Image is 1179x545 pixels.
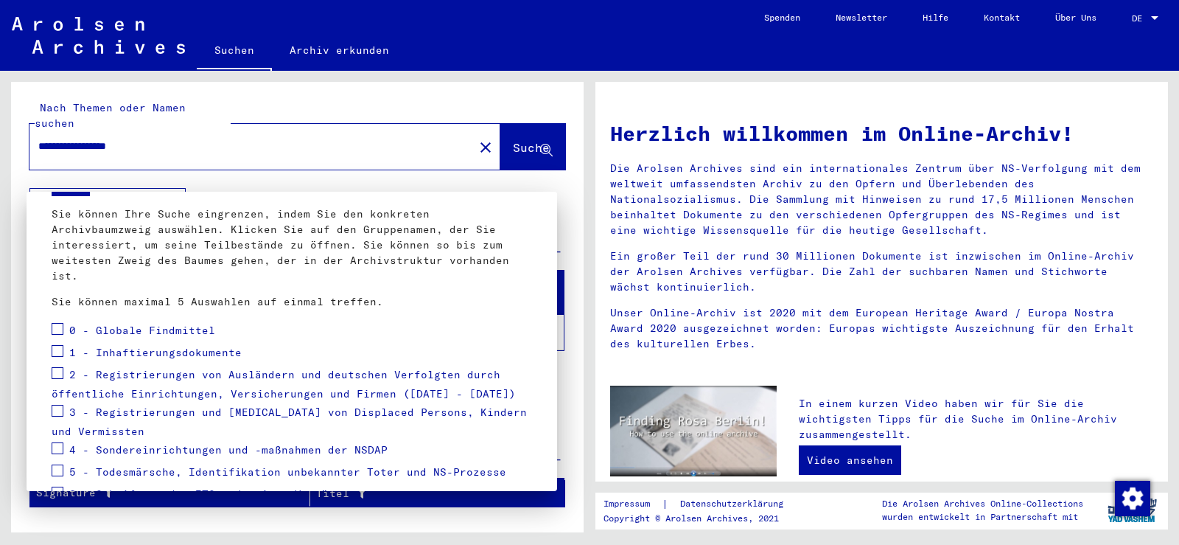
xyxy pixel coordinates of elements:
[52,206,532,284] p: Sie können Ihre Suche eingrenzen, indem Sie den konkreten Archivbaumzweig auswählen. Klicken Sie ...
[52,368,516,401] span: 2 - Registrierungen von Ausländern und deutschen Verfolgten durch öffentliche Einrichtungen, Vers...
[69,346,242,359] span: 1 - Inhaftierungsdokumente
[52,406,527,439] span: 3 - Registrierungen und [MEDICAL_DATA] von Displaced Persons, Kindern und Vermissten
[1115,481,1150,516] img: Zustimmung ändern
[69,487,354,501] span: 6 - Schriftgut des ITS und seiner Vorgänger
[52,294,532,310] p: Sie können maximal 5 Auswahlen auf einmal treffen.
[69,443,388,457] span: 4 - Sondereinrichtungen und -maßnahmen der NSDAP
[69,465,506,479] span: 5 - Todesmärsche, Identifikation unbekannter Toter und NS-Prozesse
[69,324,215,337] span: 0 - Globale Findmittel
